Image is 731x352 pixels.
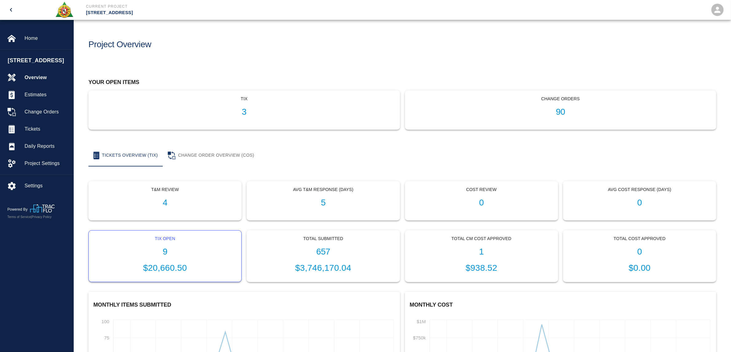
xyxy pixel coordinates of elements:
[25,160,68,167] span: Project Settings
[94,262,236,274] p: $20,660.50
[93,302,395,308] h2: Monthly Items Submitted
[568,186,711,193] p: Avg Cost Response (Days)
[104,335,109,340] tspan: 75
[94,96,395,102] p: tix
[86,4,399,9] p: Current Project
[102,319,109,324] tspan: 100
[410,262,553,274] p: $938.52
[410,235,553,242] p: Total CM Cost Approved
[7,215,31,219] a: Terms of Service
[25,108,68,116] span: Change Orders
[4,2,18,17] button: open drawer
[700,323,731,352] iframe: Chat Widget
[252,235,395,242] p: Total Submitted
[86,9,399,16] p: [STREET_ADDRESS]
[88,79,716,86] h2: Your open items
[32,215,52,219] a: Privacy Policy
[25,182,68,189] span: Settings
[94,186,236,193] p: T&M Review
[7,207,30,212] p: Powered By
[410,107,711,117] h1: 90
[252,247,395,257] h1: 657
[568,198,711,208] h1: 0
[568,262,711,274] p: $0.00
[25,125,68,133] span: Tickets
[94,235,236,242] p: Tix Open
[410,96,711,102] p: Change Orders
[410,247,553,257] h1: 1
[25,143,68,150] span: Daily Reports
[252,198,395,208] h1: 5
[568,247,711,257] h1: 0
[94,247,236,257] h1: 9
[410,302,712,308] h2: Monthly Cost
[31,215,32,219] span: |
[163,144,259,166] button: Change Order Overview (COS)
[410,198,553,208] h1: 0
[94,198,236,208] h1: 4
[8,56,70,65] span: [STREET_ADDRESS]
[88,144,163,166] button: Tickets Overview (TIX)
[417,319,426,324] tspan: $1M
[410,186,553,193] p: Cost Review
[94,107,395,117] h1: 3
[413,335,426,340] tspan: $750k
[55,1,74,18] img: Roger & Sons Concrete
[252,186,395,193] p: Avg T&M Response (Days)
[252,262,395,274] p: $3,746,170.04
[30,204,55,212] img: TracFlo
[88,40,151,50] h1: Project Overview
[25,91,68,98] span: Estimates
[568,235,711,242] p: Total Cost Approved
[25,35,68,42] span: Home
[25,74,68,81] span: Overview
